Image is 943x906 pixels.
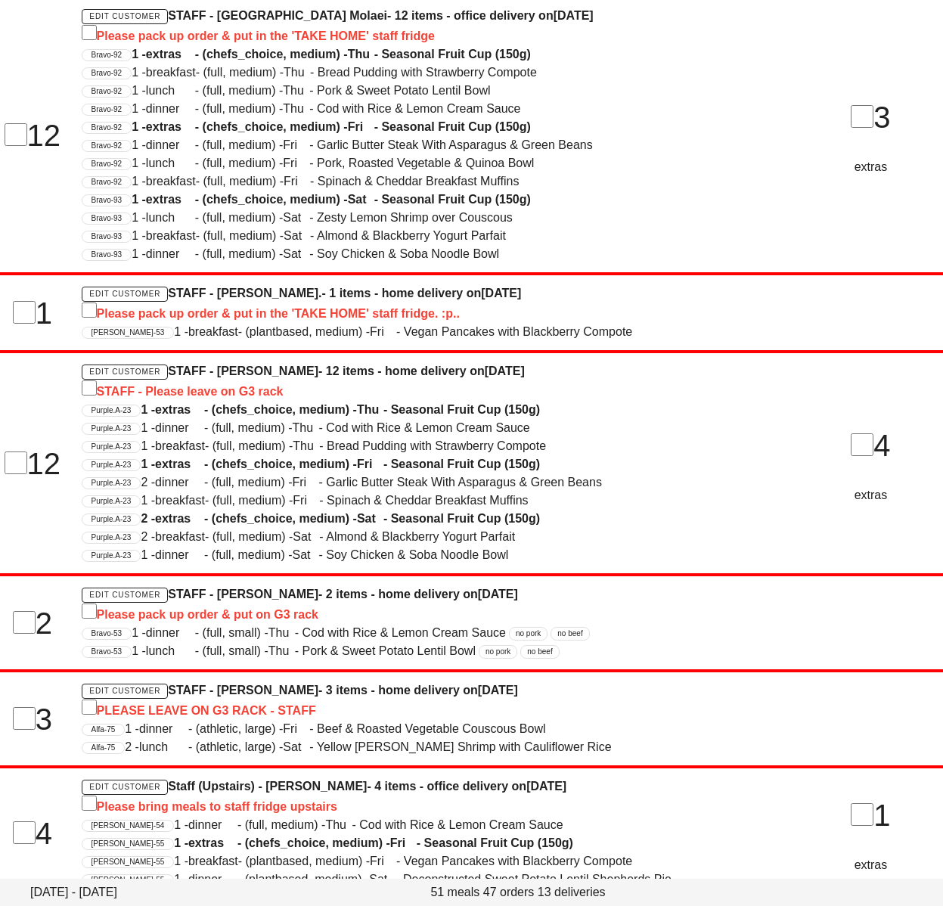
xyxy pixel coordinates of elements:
[92,628,123,639] span: Bravo-53
[92,743,116,753] span: Alfa-75
[141,458,540,470] span: 1 - - (chefs_choice, medium) - - Seasonal Fruit Cup (150g)
[146,642,195,660] span: lunch
[174,836,573,849] span: 1 - - (chefs_choice, medium) - - Seasonal Fruit Cup (150g)
[155,528,205,546] span: breakfast
[800,423,941,468] div: 4
[82,9,169,24] a: Edit Customer
[141,439,546,452] span: 1 - - (full, medium) - - Bread Pudding with Strawberry Compote
[293,473,319,492] span: Fri
[92,50,123,61] span: Bravo-92
[146,154,195,172] span: lunch
[188,834,237,852] span: extras
[141,476,602,489] span: 2 - - (full, medium) - - Garlic Butter Steak With Asparagus & Green Beans
[155,401,204,419] span: extras
[188,852,238,870] span: breakfast
[188,323,238,341] span: breakfast
[146,64,196,82] span: breakfast
[92,123,123,133] span: Bravo-92
[92,177,123,188] span: Bravo-92
[92,68,123,79] span: Bravo-92
[92,496,132,507] span: Purple.A-23
[283,100,309,118] span: Thu
[293,419,319,437] span: Thu
[132,138,593,151] span: 1 - - (full, medium) - - Garlic Butter Steak With Asparagus & Green Beans
[174,855,632,867] span: 1 - - (plantbased, medium) - - Vegan Pancakes with Blackberry Compote
[92,875,165,886] span: [PERSON_NAME]-55
[146,45,195,64] span: extras
[390,834,417,852] span: Fri
[370,323,396,341] span: Fri
[82,303,782,323] div: Please pack up order & put in the 'TAKE HOME' staff fridge. :p..
[82,7,782,45] h4: STAFF - [GEOGRAPHIC_DATA] Molaei - 12 items - office delivery on
[132,175,519,188] span: 1 - - (full, medium) - - Spinach & Cheddar Breakfast Muffins
[283,82,309,100] span: Thu
[139,720,188,738] span: dinner
[357,455,383,473] span: Fri
[155,437,205,455] span: breakfast
[132,84,490,97] span: 1 - - (full, medium) - - Pork & Sweet Potato Lentil Bowl
[141,548,508,561] span: 1 - - (full, medium) - - Soy Chicken & Soba Noodle Bowl
[146,209,195,227] span: lunch
[283,154,309,172] span: Fri
[141,421,529,434] span: 1 - - (full, medium) - - Cod with Rice & Lemon Cream Sauce
[174,873,672,886] span: 1 - - (plantbased, medium) - - Deconstructed Sweet Potato Lentil Shepherds Pie
[146,118,195,136] span: extras
[132,229,506,242] span: 1 - - (full, medium) - - Almond & Blackberry Yogurt Parfait
[268,642,295,660] span: Thu
[554,9,594,22] span: [DATE]
[284,172,310,191] span: Fri
[88,687,160,695] span: Edit Customer
[268,624,295,642] span: Thu
[88,368,160,376] span: Edit Customer
[283,136,309,154] span: Fri
[92,857,165,867] span: [PERSON_NAME]-55
[478,684,518,697] span: [DATE]
[125,740,611,753] span: 2 - - (athletic, large) - - Yellow [PERSON_NAME] Shrimp with Cauliflower Rice
[82,287,169,302] a: Edit Customer
[92,532,132,543] span: Purple.A-23
[146,227,196,245] span: breakfast
[132,48,531,61] span: 1 - - (chefs_choice, medium) - - Seasonal Fruit Cup (150g)
[146,191,195,209] span: extras
[82,585,782,624] h4: STAFF - [PERSON_NAME] - 2 items - home delivery on
[92,250,123,260] span: Bravo-93
[88,12,160,20] span: Edit Customer
[92,821,165,831] span: [PERSON_NAME]-54
[92,442,132,452] span: Purple.A-23
[82,365,169,380] a: Edit Customer
[132,644,476,657] span: 1 - - (full, small) - - Pork & Sweet Potato Lentil Bowl
[155,473,204,492] span: dinner
[88,591,160,599] span: Edit Customer
[141,530,515,543] span: 2 - - (full, medium) - - Almond & Blackberry Yogurt Parfait
[478,588,518,600] span: [DATE]
[82,796,782,816] div: Please bring meals to staff fridge upstairs
[155,455,204,473] span: extras
[357,510,383,528] span: Sat
[325,816,352,834] span: Thu
[800,793,941,838] div: 1
[92,724,116,735] span: Alfa-75
[132,66,537,79] span: 1 - - (full, medium) - - Bread Pudding with Strawberry Compote
[174,818,563,831] span: 1 - - (full, medium) - - Cod with Rice & Lemon Cream Sauce
[92,478,132,489] span: Purple.A-23
[293,492,319,510] span: Fri
[139,738,188,756] span: lunch
[283,245,309,263] span: Sat
[141,512,540,525] span: 2 - - (chefs_choice, medium) - - Seasonal Fruit Cup (150g)
[284,64,310,82] span: Thu
[132,247,499,260] span: 1 - - (full, medium) - - Soy Chicken & Soba Noodle Bowl
[92,86,123,97] span: Bravo-92
[155,419,204,437] span: dinner
[155,510,204,528] span: extras
[174,325,632,338] span: 1 - - (plantbased, medium) - - Vegan Pancakes with Blackberry Compote
[188,870,237,889] span: dinner
[141,403,540,416] span: 1 - - (chefs_choice, medium) - - Seasonal Fruit Cup (150g)
[82,284,782,323] h4: STAFF - [PERSON_NAME]. - 1 items - home delivery on
[132,211,513,224] span: 1 - - (full, medium) - - Zesty Lemon Shrimp over Couscous
[132,120,531,133] span: 1 - - (chefs_choice, medium) - - Seasonal Fruit Cup (150g)
[146,172,196,191] span: breakfast
[82,700,782,720] div: PLEASE LEAVE ON G3 RACK - STAFF
[82,681,782,720] h4: STAFF - [PERSON_NAME] - 3 items - home delivery on
[82,362,782,401] h4: STAFF - [PERSON_NAME] - 12 items - home delivery on
[283,720,309,738] span: Fri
